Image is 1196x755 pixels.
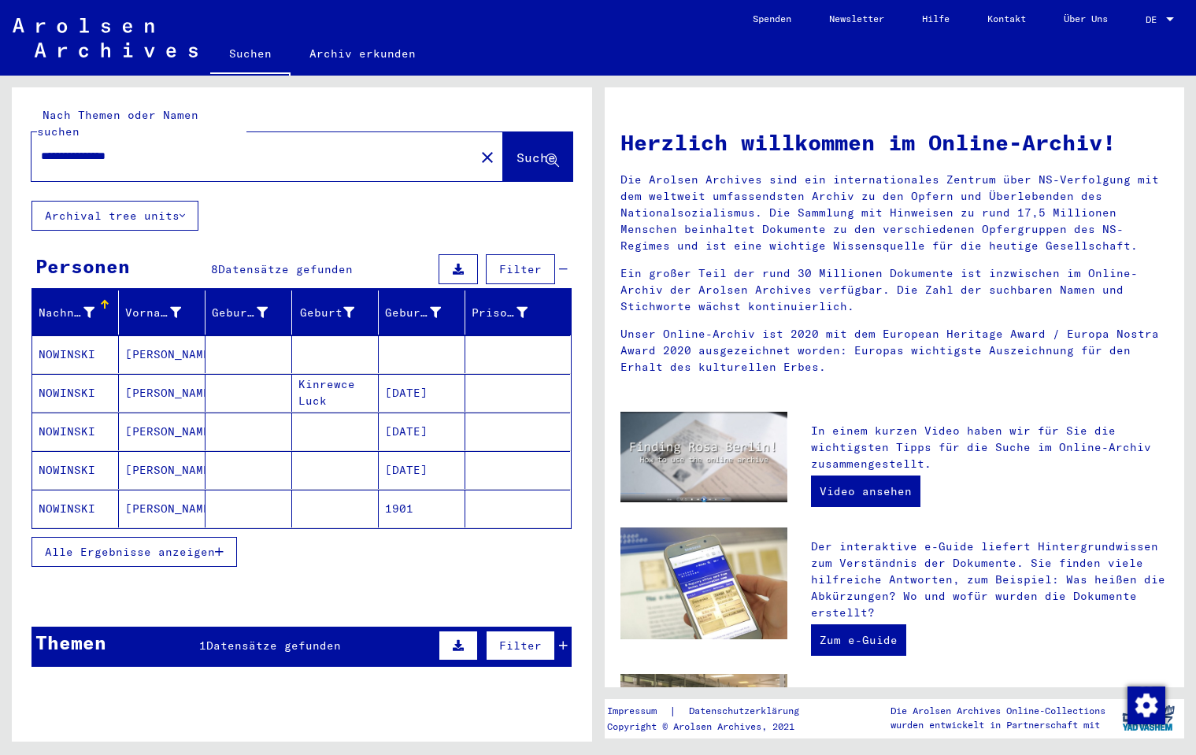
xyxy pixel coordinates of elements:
span: Filter [499,262,542,276]
mat-cell: 1901 [379,490,465,527]
mat-header-cell: Geburtsname [206,291,292,335]
div: Zustimmung ändern [1127,686,1165,724]
p: Die Arolsen Archives sind ein internationales Zentrum über NS-Verfolgung mit dem weltweit umfasse... [620,172,1169,254]
div: Geburtsname [212,305,268,321]
div: Geburt‏ [298,300,378,325]
p: Die Arolsen Archives Online-Collections [891,704,1105,718]
span: Datensätze gefunden [206,638,341,653]
div: Prisoner # [472,305,528,321]
mat-cell: NOWINSKI [32,451,119,489]
mat-cell: [DATE] [379,451,465,489]
a: Archiv erkunden [291,35,435,72]
span: Datensätze gefunden [218,262,353,276]
mat-header-cell: Geburtsdatum [379,291,465,335]
div: Vorname [125,300,205,325]
mat-cell: [PERSON_NAME] [119,490,206,527]
div: Prisoner # [472,300,551,325]
mat-icon: close [478,148,497,167]
p: Copyright © Arolsen Archives, 2021 [607,720,818,734]
mat-cell: NOWINSKI [32,413,119,450]
button: Alle Ergebnisse anzeigen [31,537,237,567]
span: Suche [517,150,556,165]
span: Alle Ergebnisse anzeigen [45,545,215,559]
div: Geburtsdatum [385,300,465,325]
mat-label: Nach Themen oder Namen suchen [37,108,198,139]
span: 1 [199,638,206,653]
div: Geburtsdatum [385,305,441,321]
mat-cell: NOWINSKI [32,335,119,373]
div: | [607,703,818,720]
p: Unser Online-Archiv ist 2020 mit dem European Heritage Award / Europa Nostra Award 2020 ausgezeic... [620,326,1169,376]
mat-cell: [DATE] [379,413,465,450]
img: Arolsen_neg.svg [13,18,198,57]
img: video.jpg [620,412,787,502]
button: Filter [486,631,555,661]
a: Impressum [607,703,669,720]
div: Nachname [39,305,94,321]
mat-cell: [PERSON_NAME] [119,413,206,450]
button: Suche [503,132,572,181]
mat-cell: NOWINSKI [32,490,119,527]
img: Zustimmung ändern [1127,687,1165,724]
mat-header-cell: Nachname [32,291,119,335]
span: Filter [499,638,542,653]
mat-cell: [PERSON_NAME] [119,335,206,373]
mat-header-cell: Vorname [119,291,206,335]
mat-header-cell: Geburt‏ [292,291,379,335]
mat-cell: [PERSON_NAME] [119,374,206,412]
img: eguide.jpg [620,527,787,639]
a: Video ansehen [811,476,920,507]
div: Geburt‏ [298,305,354,321]
p: wurden entwickelt in Partnerschaft mit [891,718,1105,732]
a: Datenschutzerklärung [676,703,818,720]
button: Filter [486,254,555,284]
span: 8 [211,262,218,276]
h1: Herzlich willkommen im Online-Archiv! [620,126,1169,159]
div: Themen [35,628,106,657]
div: Personen [35,252,130,280]
p: In einem kurzen Video haben wir für Sie die wichtigsten Tipps für die Suche im Online-Archiv zusa... [811,423,1168,472]
div: Nachname [39,300,118,325]
button: Archival tree units [31,201,198,231]
mat-cell: [PERSON_NAME] [119,451,206,489]
img: yv_logo.png [1119,698,1178,738]
div: Vorname [125,305,181,321]
mat-cell: Kinrewce Luck [292,374,379,412]
div: Geburtsname [212,300,291,325]
span: DE [1146,14,1163,25]
p: Der interaktive e-Guide liefert Hintergrundwissen zum Verständnis der Dokumente. Sie finden viele... [811,538,1168,621]
a: Zum e-Guide [811,624,906,656]
mat-cell: [DATE] [379,374,465,412]
button: Clear [472,141,503,172]
p: Ein großer Teil der rund 30 Millionen Dokumente ist inzwischen im Online-Archiv der Arolsen Archi... [620,265,1169,315]
mat-header-cell: Prisoner # [465,291,570,335]
a: Suchen [210,35,291,76]
mat-cell: NOWINSKI [32,374,119,412]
